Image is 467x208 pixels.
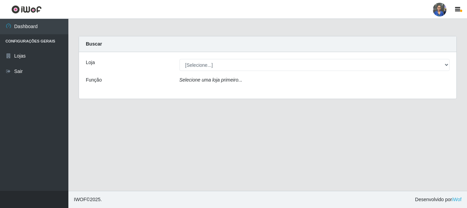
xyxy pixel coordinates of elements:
[415,196,462,203] span: Desenvolvido por
[86,41,102,47] strong: Buscar
[86,76,102,84] label: Função
[74,197,86,202] span: IWOF
[86,59,95,66] label: Loja
[74,196,102,203] span: © 2025 .
[179,77,242,83] i: Selecione uma loja primeiro...
[452,197,462,202] a: iWof
[11,5,42,14] img: CoreUI Logo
